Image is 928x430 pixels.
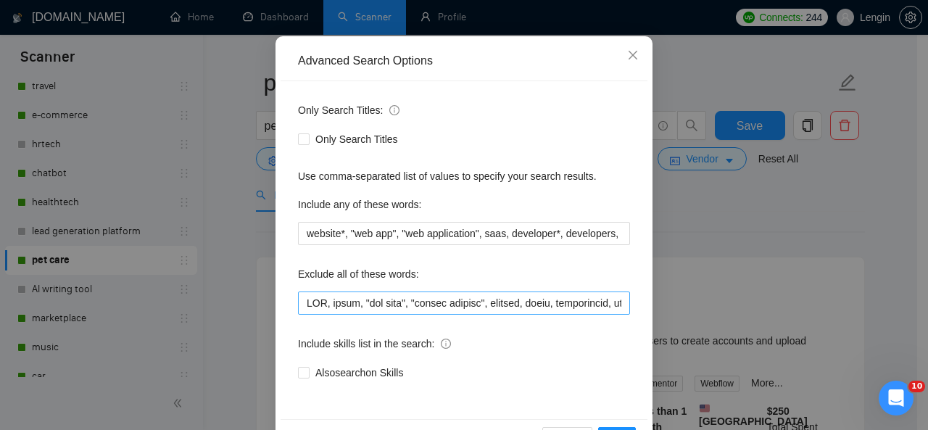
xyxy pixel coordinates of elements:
span: 10 [908,381,925,392]
span: Also search on Skills [310,365,409,381]
iframe: Intercom live chat [879,381,913,415]
span: info-circle [389,105,399,115]
span: Only Search Titles: [298,102,399,118]
span: info-circle [441,339,451,349]
div: Use comma-separated list of values to specify your search results. [298,168,630,184]
div: Advanced Search Options [298,53,630,69]
label: Exclude all of these words: [298,262,419,286]
span: Include skills list in the search: [298,336,451,352]
span: close [627,49,639,61]
label: Include any of these words: [298,193,421,216]
button: Close [613,36,652,75]
span: Only Search Titles [310,131,404,147]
